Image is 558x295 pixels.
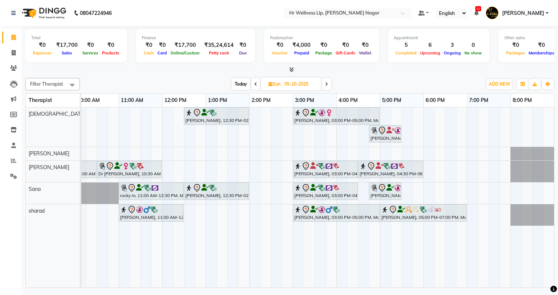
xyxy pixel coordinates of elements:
[511,95,534,106] a: 8:00 PM
[267,81,282,87] span: Sun
[442,50,463,56] span: Ongoing
[357,41,373,49] div: ₹0
[156,41,169,49] div: ₹0
[100,41,121,49] div: ₹0
[31,41,53,49] div: ₹0
[486,7,498,19] img: Hambirrao Mulik
[142,35,249,41] div: Finance
[475,6,481,11] span: 11
[294,162,357,177] div: [PERSON_NAME], 03:00 PM-04:30 PM, Massage 60 Min
[201,41,237,49] div: ₹35,24,614
[185,184,248,199] div: [PERSON_NAME], 12:30 PM-02:00 PM, Massage 60 Min
[394,41,418,49] div: 5
[142,50,156,56] span: Cash
[313,41,334,49] div: ₹0
[489,81,510,87] span: ADD NEW
[119,184,183,199] div: rocky m, 11:00 AM-12:30 PM, Massage 60 Min
[156,50,169,56] span: Card
[424,95,447,106] a: 6:00 PM
[237,50,249,56] span: Due
[98,162,161,177] div: Dr [PERSON_NAME], 10:30 AM-12:00 PM, Massage 60 Min
[169,50,201,56] span: Online/Custom
[270,41,290,49] div: ₹0
[334,50,357,56] span: Gift Cards
[504,41,527,49] div: ₹0
[418,41,442,49] div: 6
[169,41,201,49] div: ₹17,700
[29,111,85,117] span: [DEMOGRAPHIC_DATA]
[19,3,68,23] img: logo
[487,79,512,89] button: ADD NEW
[53,41,81,49] div: ₹17,700
[467,95,490,106] a: 7:00 PM
[29,208,45,214] span: sharad
[527,50,556,56] span: Memberships
[142,41,156,49] div: ₹0
[81,41,100,49] div: ₹0
[119,95,145,106] a: 11:00 AM
[81,50,100,56] span: Services
[119,205,183,221] div: [PERSON_NAME], 11:00 AM-12:30 PM, Deep Tissue Massage with Wintergreen oil 90 Min
[294,108,379,124] div: [PERSON_NAME], 03:00 PM-05:00 PM, Massage 90 Min
[527,41,556,49] div: ₹0
[29,97,52,103] span: Therapist
[334,41,357,49] div: ₹0
[60,50,74,56] span: Sales
[463,41,484,49] div: 0
[504,50,527,56] span: Packages
[381,205,466,221] div: [PERSON_NAME], 05:00 PM-07:00 PM, Massage 90 Min
[31,35,121,41] div: Total
[29,164,69,171] span: [PERSON_NAME]
[31,50,53,56] span: Expenses
[282,79,319,90] input: 2025-10-05
[80,3,112,23] b: 08047224946
[394,35,484,41] div: Appointment
[270,50,290,56] span: Voucher
[75,95,102,106] a: 10:00 AM
[294,184,357,199] div: [PERSON_NAME], 03:00 PM-04:30 PM, Massage 60 Min
[207,50,231,56] span: Petty cash
[185,108,248,124] div: [PERSON_NAME], 12:30 PM-02:00 PM, Massage 60 Min
[474,10,479,16] a: 11
[357,50,373,56] span: Wallet
[294,205,379,221] div: [PERSON_NAME], 03:00 PM-05:00 PM, Massage 90 Min
[442,41,463,49] div: 3
[380,95,403,106] a: 5:00 PM
[30,81,63,87] span: Filter Therapist
[163,95,188,106] a: 12:00 PM
[29,186,41,192] span: Sana
[292,50,311,56] span: Prepaid
[418,50,442,56] span: Upcoming
[206,95,229,106] a: 1:00 PM
[502,9,544,17] span: [PERSON_NAME]
[29,150,69,157] span: [PERSON_NAME]
[232,78,250,90] span: Today
[270,35,373,41] div: Redemption
[250,95,272,106] a: 2:00 PM
[237,41,249,49] div: ₹0
[370,184,401,199] div: [PERSON_NAME] ., 04:45 PM-05:30 PM, Massage 30 Min
[463,50,484,56] span: No show
[394,50,418,56] span: Completed
[370,126,401,142] div: [PERSON_NAME] ., 04:45 PM-05:30 PM, Massage 30 Min
[100,50,121,56] span: Products
[313,50,334,56] span: Package
[337,95,360,106] a: 4:00 PM
[359,162,422,177] div: [PERSON_NAME], 04:30 PM-06:00 PM, Massage 60 Min
[290,41,313,49] div: ₹4,000
[293,95,316,106] a: 3:00 PM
